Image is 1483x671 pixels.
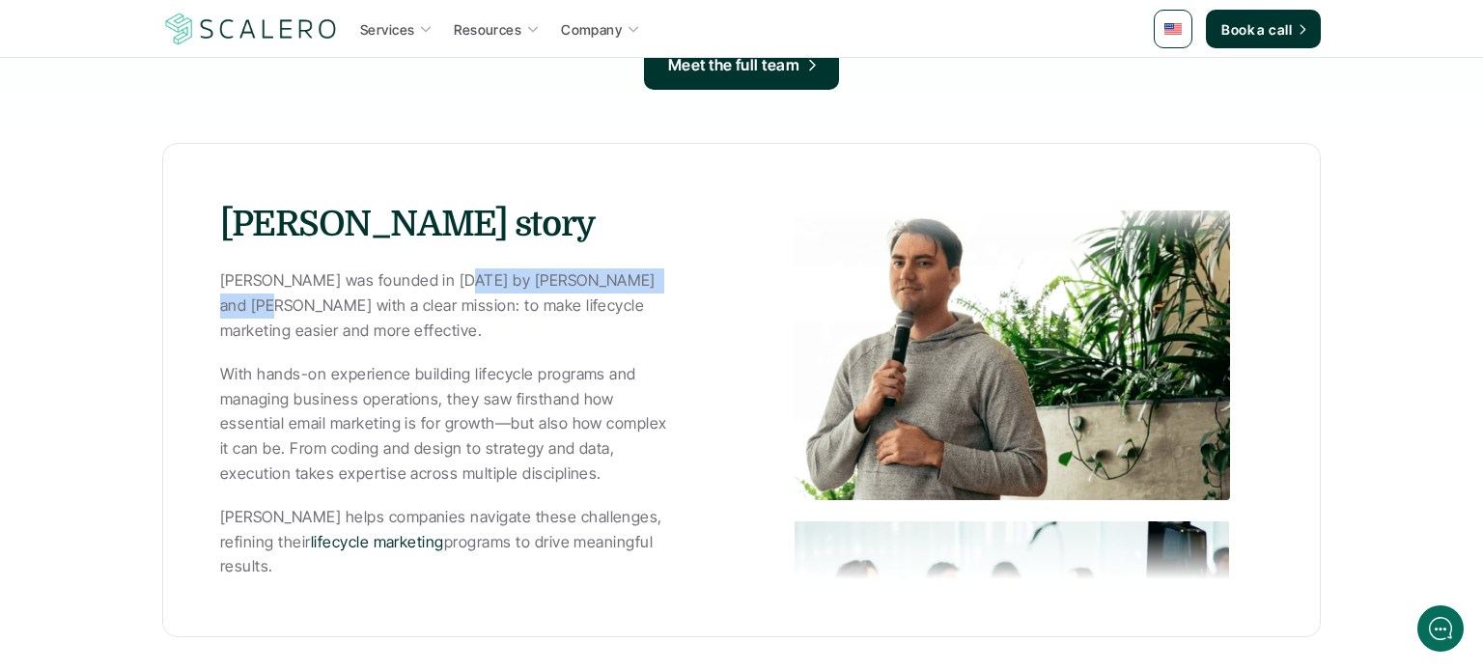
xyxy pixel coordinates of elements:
p: Company [561,19,622,40]
iframe: gist-messenger-bubble-iframe [1417,605,1464,652]
p: With hands-on experience building lifecycle programs and managing business operations, they saw f... [220,362,669,486]
a: lifecycle marketing [311,532,444,551]
h1: Hi! Welcome to [GEOGRAPHIC_DATA]. [29,94,357,125]
button: New conversation [30,256,356,294]
span: New conversation [125,267,232,283]
img: Man speaking into a microphone while standing in front of green plants during a presentation. [794,205,1230,494]
p: [PERSON_NAME] helps companies navigate these challenges, refining their programs to drive meaning... [220,505,669,579]
p: Services [360,19,414,40]
p: Book a call [1221,19,1292,40]
span: We run on Gist [161,546,244,559]
a: Book a call [1206,10,1321,48]
p: [PERSON_NAME] was founded in [DATE] by [PERSON_NAME] and [PERSON_NAME] with a clear mission: to m... [220,268,669,343]
h2: Let us know if we can help with lifecycle marketing. [29,128,357,221]
h3: [PERSON_NAME] story [220,201,722,249]
p: Resources [454,19,521,40]
a: Scalero company logotype [162,12,340,46]
p: Meet the full team [668,53,800,78]
img: Scalero company logotype [162,11,340,47]
a: Meet the full team [644,42,840,90]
